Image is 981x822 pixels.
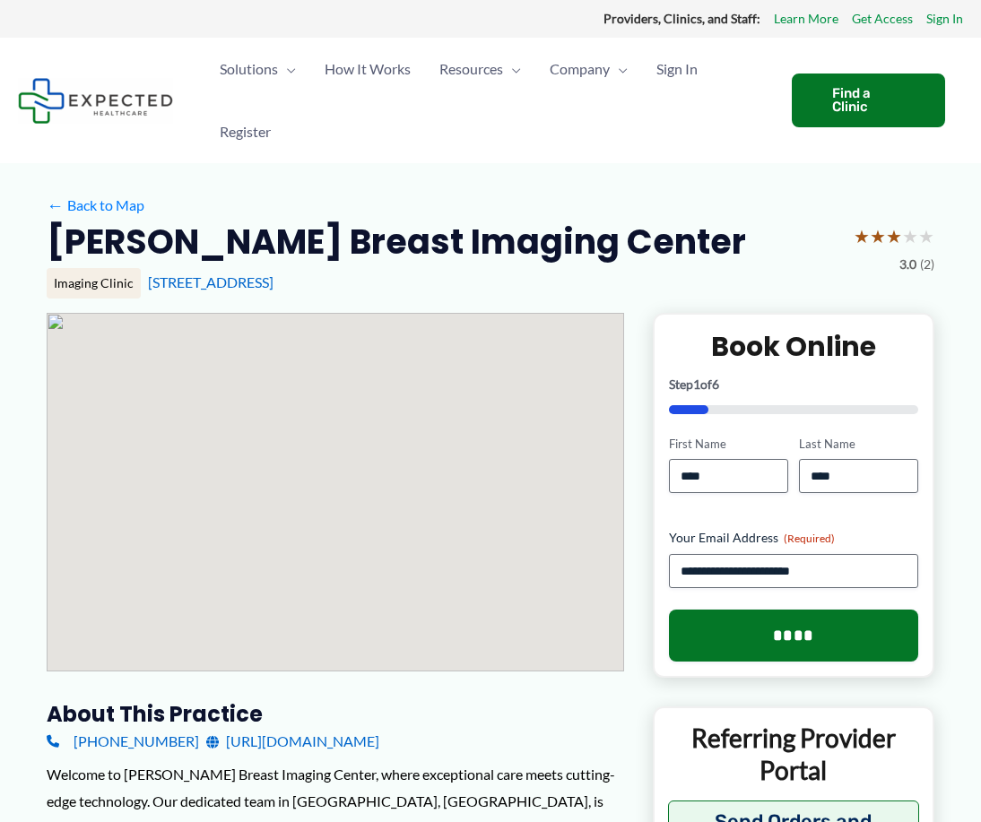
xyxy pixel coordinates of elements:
span: Company [550,38,610,100]
span: Resources [439,38,503,100]
a: [URL][DOMAIN_NAME] [206,728,379,755]
span: Menu Toggle [610,38,628,100]
span: Register [220,100,271,163]
a: CompanyMenu Toggle [535,38,642,100]
span: Solutions [220,38,278,100]
span: Menu Toggle [278,38,296,100]
h3: About this practice [47,700,624,728]
span: Menu Toggle [503,38,521,100]
img: Expected Healthcare Logo - side, dark font, small [18,78,173,124]
a: [PHONE_NUMBER] [47,728,199,755]
span: ★ [870,220,886,253]
a: Sign In [642,38,712,100]
div: Imaging Clinic [47,268,141,299]
strong: Providers, Clinics, and Staff: [603,11,760,26]
span: (Required) [784,532,835,545]
a: Get Access [852,7,913,30]
span: How It Works [325,38,411,100]
h2: Book Online [669,329,918,364]
span: 3.0 [899,253,916,276]
p: Step of [669,378,918,391]
p: Referring Provider Portal [668,722,919,787]
a: ResourcesMenu Toggle [425,38,535,100]
span: 6 [712,376,719,392]
a: Sign In [926,7,963,30]
label: Your Email Address [669,529,918,547]
span: 1 [693,376,700,392]
span: Sign In [656,38,698,100]
span: (2) [920,253,934,276]
a: ←Back to Map [47,192,144,219]
span: ★ [854,220,870,253]
h2: [PERSON_NAME] Breast Imaging Center [47,220,746,264]
span: ★ [918,220,934,253]
label: First Name [669,436,788,453]
span: ★ [902,220,918,253]
nav: Primary Site Navigation [205,38,774,163]
a: Find a Clinic [792,74,945,127]
a: SolutionsMenu Toggle [205,38,310,100]
label: Last Name [799,436,918,453]
a: [STREET_ADDRESS] [148,273,273,290]
a: How It Works [310,38,425,100]
span: ← [47,196,64,213]
span: ★ [886,220,902,253]
a: Register [205,100,285,163]
a: Learn More [774,7,838,30]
